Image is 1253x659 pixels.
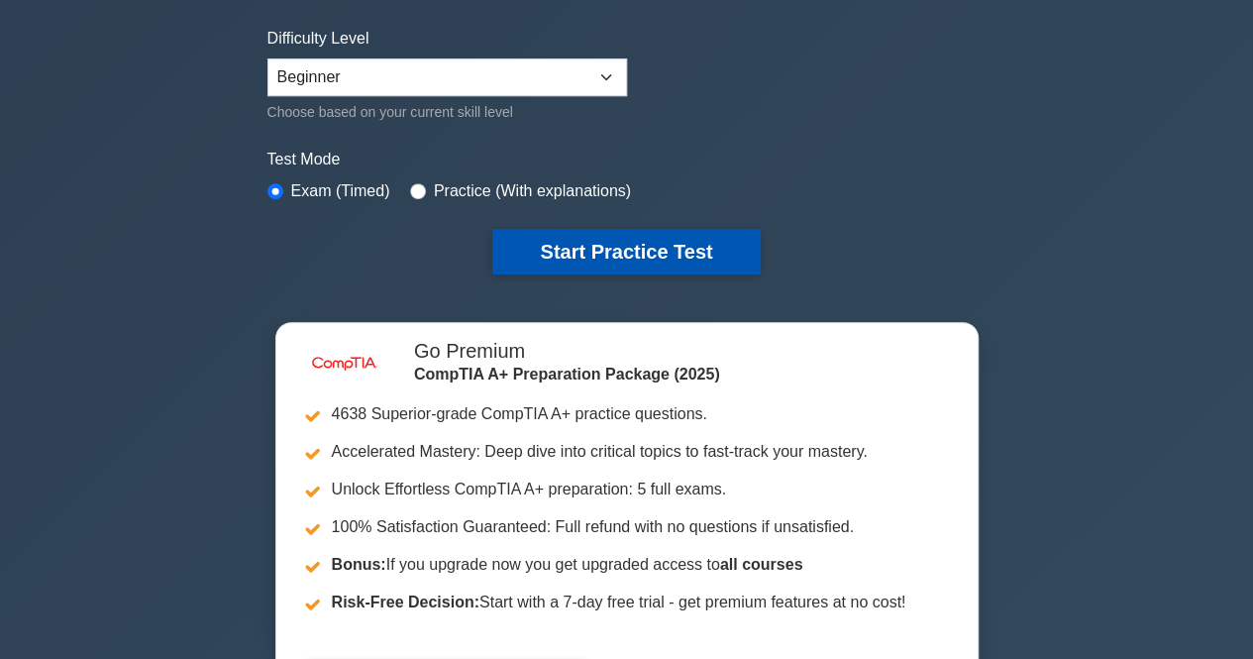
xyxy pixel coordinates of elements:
label: Test Mode [267,148,987,171]
button: Start Practice Test [492,229,760,275]
label: Difficulty Level [267,27,369,51]
label: Exam (Timed) [291,179,390,203]
div: Choose based on your current skill level [267,100,627,124]
label: Practice (With explanations) [434,179,631,203]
